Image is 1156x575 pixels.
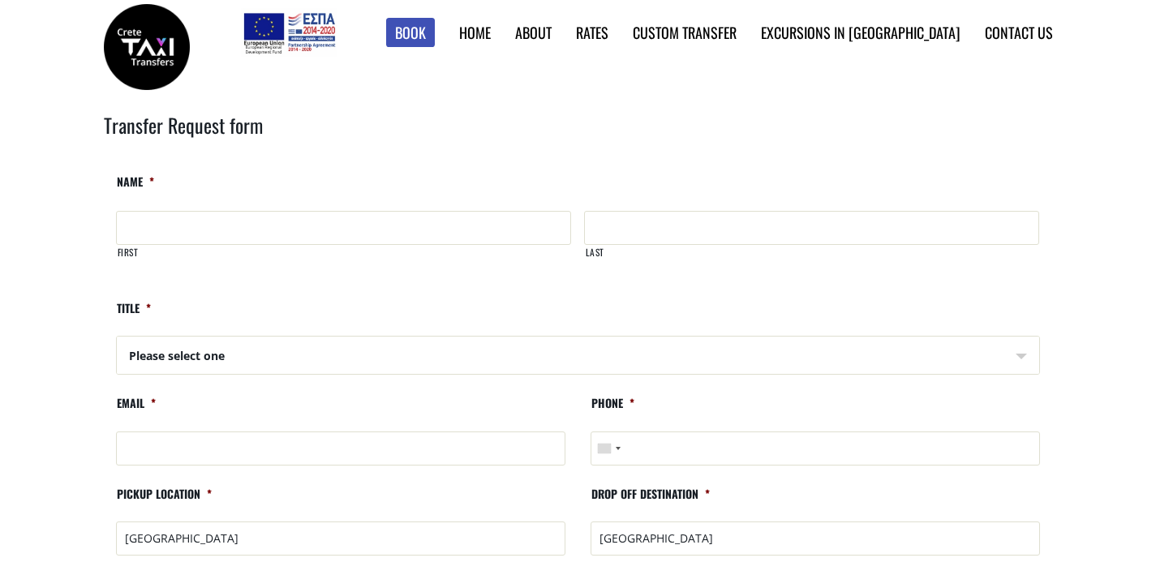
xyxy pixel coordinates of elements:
[104,4,190,90] img: Crete Taxi Transfers | Crete Taxi Transfers search results | Crete Taxi Transfers
[576,22,608,43] a: Rates
[459,22,491,43] a: Home
[985,22,1053,43] a: Contact us
[633,22,737,43] a: Custom Transfer
[116,396,156,424] label: Email
[116,174,154,203] label: Name
[104,111,1053,161] h2: Transfer Request form
[104,36,190,54] a: Crete Taxi Transfers | Crete Taxi Transfers search results | Crete Taxi Transfers
[116,487,212,515] label: Pickup location
[241,8,337,57] img: e-bannersEUERDF180X90.jpg
[117,246,571,272] label: First
[386,18,435,48] a: Book
[591,432,625,465] button: Selected country
[116,301,151,329] label: Title
[585,246,1039,272] label: Last
[117,337,1039,375] span: Please select one
[515,22,552,43] a: About
[591,396,634,424] label: Phone
[591,487,710,515] label: Drop off destination
[761,22,960,43] a: Excursions in [GEOGRAPHIC_DATA]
